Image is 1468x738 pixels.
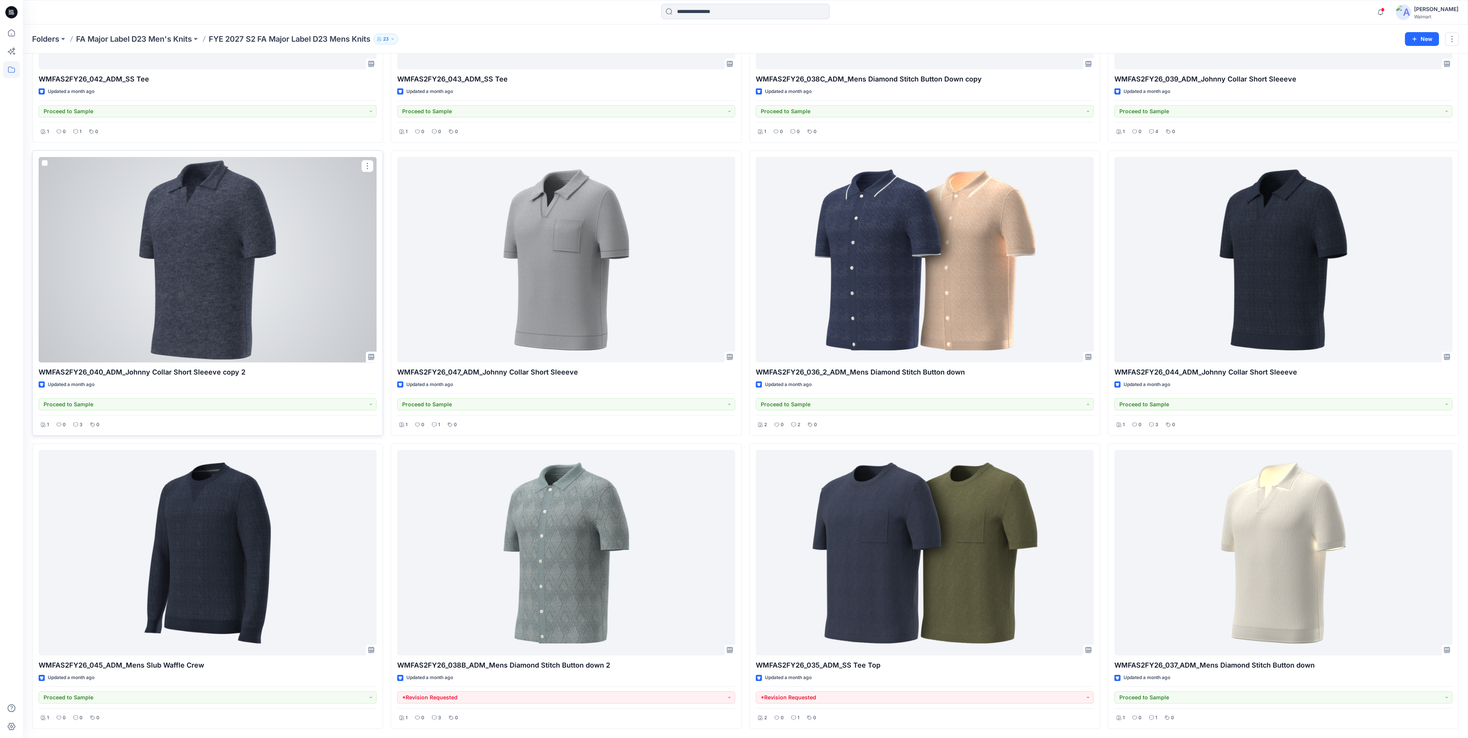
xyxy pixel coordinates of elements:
[1138,128,1142,136] p: 0
[1172,421,1175,429] p: 0
[781,421,784,429] p: 0
[1114,660,1452,671] p: WMFAS2FY26_037_ADM_Mens Diamond Stitch Button down
[438,128,441,136] p: 0
[1171,714,1174,722] p: 0
[406,128,408,136] p: 1
[797,128,800,136] p: 0
[455,714,458,722] p: 0
[1123,128,1125,136] p: 1
[421,421,424,429] p: 0
[797,714,799,722] p: 1
[383,35,389,43] p: 23
[1414,5,1458,14] div: [PERSON_NAME]
[373,34,398,44] button: 23
[756,74,1094,85] p: WMFAS2FY26_038C_ADM_Mens Diamond Stitch Button Down copy
[1414,14,1458,20] div: Walmart
[397,660,735,671] p: WMFAS2FY26_038B_ADM_Mens Diamond Stitch Button down 2
[397,157,735,362] a: WMFAS2FY26_047_ADM_Johnny Collar Short Sleeeve
[1124,88,1170,96] p: Updated a month ago
[765,674,812,682] p: Updated a month ago
[764,128,766,136] p: 1
[764,714,767,722] p: 2
[48,674,94,682] p: Updated a month ago
[1405,32,1439,46] button: New
[63,714,66,722] p: 0
[209,34,370,44] p: FYE 2027 S2 FA Major Label D23 Mens Knits
[421,128,424,136] p: 0
[47,128,49,136] p: 1
[32,34,59,44] a: Folders
[756,660,1094,671] p: WMFAS2FY26_035_ADM_SS Tee Top
[397,367,735,378] p: WMFAS2FY26_047_ADM_Johnny Collar Short Sleeeve
[406,381,453,389] p: Updated a month ago
[397,74,735,85] p: WMFAS2FY26_043_ADM_SS Tee
[1114,450,1452,655] a: WMFAS2FY26_037_ADM_Mens Diamond Stitch Button down
[1155,128,1158,136] p: 4
[47,421,49,429] p: 1
[1172,128,1175,136] p: 0
[1114,157,1452,362] a: WMFAS2FY26_044_ADM_Johnny Collar Short Sleeeve
[438,714,441,722] p: 3
[1396,5,1411,20] img: avatar
[80,128,81,136] p: 1
[63,421,66,429] p: 0
[455,128,458,136] p: 0
[765,381,812,389] p: Updated a month ago
[1155,714,1157,722] p: 1
[406,674,453,682] p: Updated a month ago
[39,367,377,378] p: WMFAS2FY26_040_ADM_Johnny Collar Short Sleeeve copy 2
[39,450,377,655] a: WMFAS2FY26_045_ADM_Mens Slub Waffle Crew
[48,381,94,389] p: Updated a month ago
[96,714,99,722] p: 0
[454,421,457,429] p: 0
[63,128,66,136] p: 0
[48,88,94,96] p: Updated a month ago
[813,714,816,722] p: 0
[1155,421,1158,429] p: 3
[1124,381,1170,389] p: Updated a month ago
[1114,74,1452,85] p: WMFAS2FY26_039_ADM_Johnny Collar Short Sleeeve
[438,421,440,429] p: 1
[1138,421,1142,429] p: 0
[814,128,817,136] p: 0
[797,421,800,429] p: 2
[1123,714,1125,722] p: 1
[39,74,377,85] p: WMFAS2FY26_042_ADM_SS Tee
[39,660,377,671] p: WMFAS2FY26_045_ADM_Mens Slub Waffle Crew
[96,421,99,429] p: 0
[406,421,408,429] p: 1
[1124,674,1170,682] p: Updated a month ago
[1138,714,1142,722] p: 0
[1123,421,1125,429] p: 1
[76,34,192,44] a: FA Major Label D23 Men's Knits
[80,714,83,722] p: 0
[780,128,783,136] p: 0
[814,421,817,429] p: 0
[406,714,408,722] p: 1
[406,88,453,96] p: Updated a month ago
[756,367,1094,378] p: WMFAS2FY26_036_2_ADM_Mens Diamond Stitch Button down
[39,157,377,362] a: WMFAS2FY26_040_ADM_Johnny Collar Short Sleeeve copy 2
[95,128,98,136] p: 0
[756,157,1094,362] a: WMFAS2FY26_036_2_ADM_Mens Diamond Stitch Button down
[47,714,49,722] p: 1
[397,450,735,655] a: WMFAS2FY26_038B_ADM_Mens Diamond Stitch Button down 2
[756,450,1094,655] a: WMFAS2FY26_035_ADM_SS Tee Top
[764,421,767,429] p: 2
[765,88,812,96] p: Updated a month ago
[80,421,83,429] p: 3
[781,714,784,722] p: 0
[1114,367,1452,378] p: WMFAS2FY26_044_ADM_Johnny Collar Short Sleeeve
[421,714,424,722] p: 0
